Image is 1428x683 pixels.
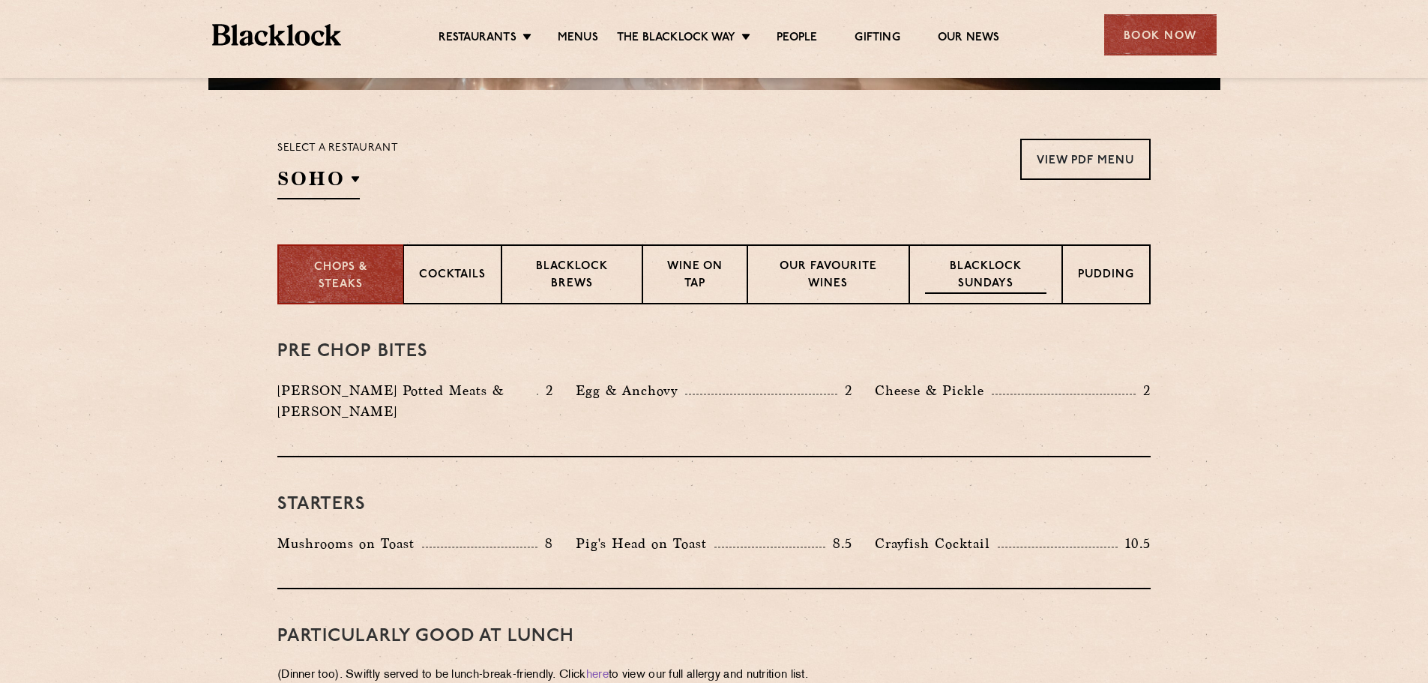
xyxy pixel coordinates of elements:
[294,259,388,293] p: Chops & Steaks
[538,381,553,400] p: 2
[558,31,598,47] a: Menus
[825,534,852,553] p: 8.5
[586,670,609,681] a: here
[537,534,553,553] p: 8
[277,495,1151,514] h3: Starters
[1104,14,1217,55] div: Book Now
[1078,267,1134,286] p: Pudding
[925,259,1046,294] p: Blacklock Sundays
[277,533,422,554] p: Mushrooms on Toast
[1118,534,1151,553] p: 10.5
[617,31,735,47] a: The Blacklock Way
[212,24,342,46] img: BL_Textured_Logo-footer-cropped.svg
[875,533,998,554] p: Crayfish Cocktail
[938,31,1000,47] a: Our News
[419,267,486,286] p: Cocktails
[1020,139,1151,180] a: View PDF Menu
[777,31,817,47] a: People
[658,259,732,294] p: Wine on Tap
[576,380,685,401] p: Egg & Anchovy
[763,259,893,294] p: Our favourite wines
[277,342,1151,361] h3: Pre Chop Bites
[277,380,537,422] p: [PERSON_NAME] Potted Meats & [PERSON_NAME]
[576,533,714,554] p: Pig's Head on Toast
[855,31,900,47] a: Gifting
[277,166,360,199] h2: SOHO
[517,259,627,294] p: Blacklock Brews
[1136,381,1151,400] p: 2
[277,139,398,158] p: Select a restaurant
[837,381,852,400] p: 2
[277,627,1151,646] h3: PARTICULARLY GOOD AT LUNCH
[439,31,516,47] a: Restaurants
[875,380,992,401] p: Cheese & Pickle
